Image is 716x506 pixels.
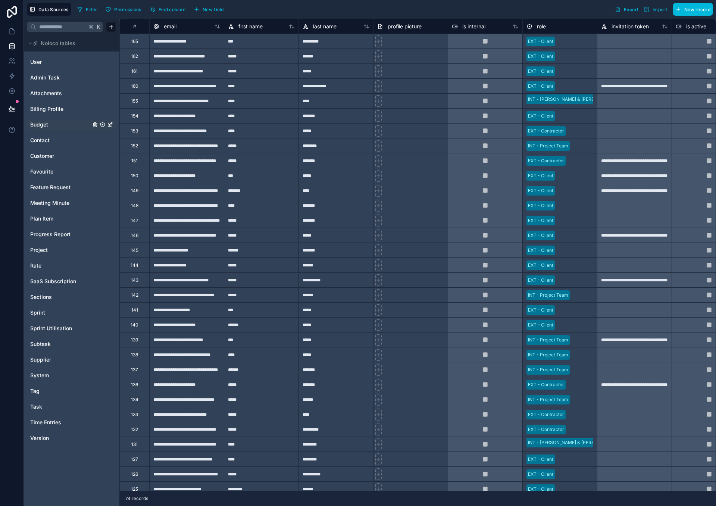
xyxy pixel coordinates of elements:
[30,184,71,191] span: Feature Request
[30,434,91,442] a: Version
[131,203,138,209] div: 148
[30,168,53,175] span: Favourite
[27,38,112,49] button: Noloco tables
[30,58,42,66] span: User
[131,456,138,462] div: 127
[131,158,138,164] div: 151
[131,232,138,238] div: 146
[624,7,638,12] span: Export
[30,152,54,160] span: Customer
[462,23,485,30] span: is internal
[30,199,91,207] a: Meeting Minute
[612,3,641,16] button: Export
[528,157,564,164] div: EXT - Contractor
[131,292,138,298] div: 142
[528,247,553,254] div: EXT - Client
[131,471,138,477] div: 126
[131,262,138,268] div: 144
[103,4,144,15] button: Permissions
[30,356,51,363] span: Supplier
[528,439,617,446] div: INT - [PERSON_NAME] & [PERSON_NAME]
[528,486,553,493] div: EXT - Client
[27,354,116,366] div: Supplier
[30,90,62,97] span: Attachments
[27,369,116,381] div: System
[30,262,91,269] a: Rate
[131,38,138,44] div: 165
[30,137,50,144] span: Contact
[131,173,138,179] div: 150
[528,292,568,299] div: INT - Project Team
[528,352,568,358] div: INT - Project Team
[131,486,138,492] div: 125
[164,23,176,30] span: email
[27,134,116,146] div: Contact
[131,113,138,119] div: 154
[528,96,617,103] div: INT - [PERSON_NAME] & [PERSON_NAME]
[27,385,116,397] div: Tag
[528,202,553,209] div: EXT - Client
[528,366,568,373] div: INT - Project Team
[612,23,649,30] span: invitation token
[670,3,713,16] a: New record
[528,411,564,418] div: EXT - Contractor
[641,3,670,16] button: Import
[528,262,553,269] div: EXT - Client
[528,217,553,224] div: EXT - Client
[686,23,706,30] span: is active
[27,244,116,256] div: Project
[30,278,76,285] span: SaaS Subscription
[131,68,138,74] div: 161
[528,456,553,463] div: EXT - Client
[30,325,91,332] a: Sprint Utilisation
[203,7,224,12] span: New field
[528,337,568,343] div: INT - Project Team
[27,166,116,178] div: Favourite
[27,197,116,209] div: Meeting Minute
[27,432,116,444] div: Version
[27,213,116,225] div: Plan Item
[30,262,41,269] span: Rate
[30,419,91,426] a: Time Entries
[30,215,53,222] span: Plan Item
[528,426,564,433] div: EXT - Contractor
[30,121,91,128] a: Budget
[125,496,148,502] span: 74 records
[27,307,116,319] div: Sprint
[30,137,91,144] a: Contact
[27,228,116,240] div: Progress Report
[27,87,116,99] div: Attachments
[30,215,91,222] a: Plan Item
[131,427,138,432] div: 132
[30,74,60,81] span: Admin Task
[27,3,71,16] button: Data Sources
[131,128,138,134] div: 153
[103,4,147,15] a: Permissions
[528,187,553,194] div: EXT - Client
[30,231,91,238] a: Progress Report
[30,340,91,348] a: Subtask
[30,168,91,175] a: Favourite
[131,188,138,194] div: 149
[131,247,138,253] div: 145
[684,7,710,12] span: New record
[528,277,553,284] div: EXT - Client
[528,113,553,119] div: EXT - Client
[30,434,49,442] span: Version
[191,4,226,15] button: New field
[74,4,100,15] button: Filter
[131,143,138,149] div: 152
[41,40,75,47] span: Noloco tables
[131,412,138,418] div: 133
[131,83,138,89] div: 160
[528,172,553,179] div: EXT - Client
[159,7,185,12] span: Find column
[528,143,568,149] div: INT - Project Team
[27,260,116,272] div: Rate
[30,121,48,128] span: Budget
[313,23,337,30] span: last name
[27,150,116,162] div: Customer
[673,3,713,16] button: New record
[147,4,188,15] button: Find column
[27,275,116,287] div: SaaS Subscription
